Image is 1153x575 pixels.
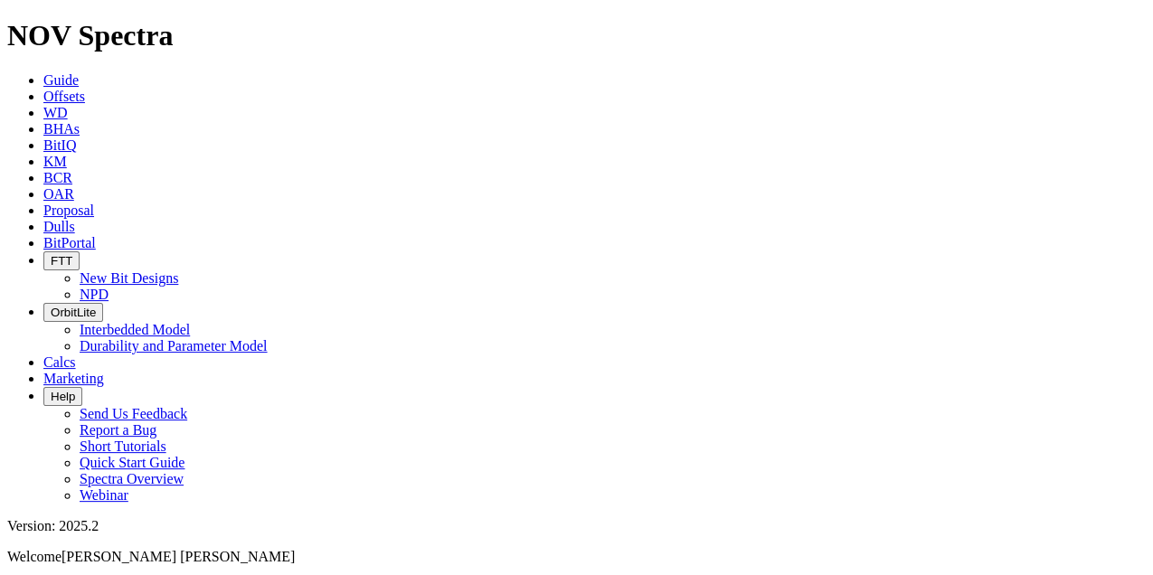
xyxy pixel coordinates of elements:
a: OAR [43,186,74,202]
a: Send Us Feedback [80,406,187,421]
a: Spectra Overview [80,471,184,486]
h1: NOV Spectra [7,19,1146,52]
a: Quick Start Guide [80,455,184,470]
a: Short Tutorials [80,438,166,454]
a: BitPortal [43,235,96,250]
a: WD [43,105,68,120]
a: BHAs [43,121,80,137]
a: NPD [80,287,109,302]
button: FTT [43,251,80,270]
a: Webinar [80,487,128,503]
a: Offsets [43,89,85,104]
span: [PERSON_NAME] [PERSON_NAME] [61,549,295,564]
span: Help [51,390,75,403]
a: Durability and Parameter Model [80,338,268,353]
a: Proposal [43,203,94,218]
a: BitIQ [43,137,76,153]
p: Welcome [7,549,1146,565]
a: Interbedded Model [80,322,190,337]
span: OrbitLite [51,306,96,319]
a: KM [43,154,67,169]
a: BCR [43,170,72,185]
a: Report a Bug [80,422,156,438]
a: Dulls [43,219,75,234]
div: Version: 2025.2 [7,518,1146,534]
a: Marketing [43,371,104,386]
button: Help [43,387,82,406]
button: OrbitLite [43,303,103,322]
a: New Bit Designs [80,270,178,286]
a: Calcs [43,354,76,370]
span: FTT [51,254,72,268]
a: Guide [43,72,79,88]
